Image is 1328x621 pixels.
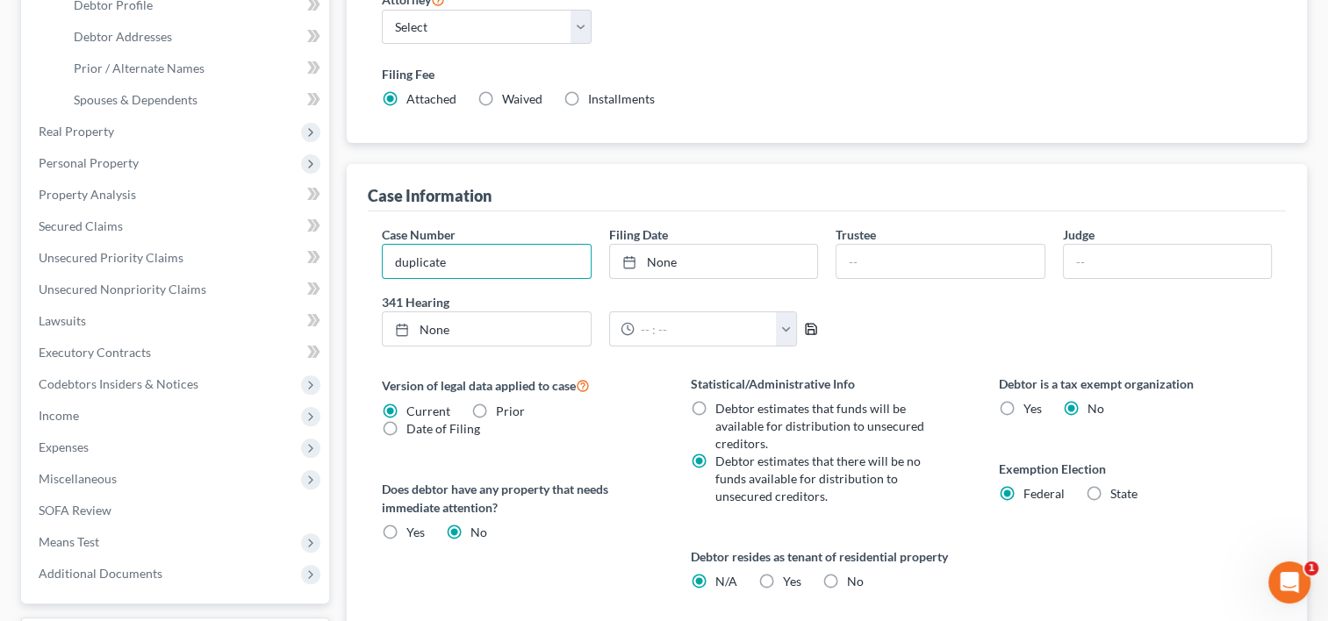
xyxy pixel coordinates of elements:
a: Debtor Addresses [60,21,329,53]
span: No [847,574,864,589]
div: Case Information [368,185,492,206]
a: None [610,245,817,278]
span: Yes [1023,401,1042,416]
label: Trustee [836,225,876,244]
label: Filing Fee [382,65,1272,83]
span: N/A [715,574,737,589]
span: Attached [406,91,456,106]
span: Debtor estimates that there will be no funds available for distribution to unsecured creditors. [715,453,921,503]
span: Waived [502,91,542,106]
span: No [1088,401,1104,416]
span: Federal [1023,486,1065,501]
span: Prior / Alternate Names [74,61,205,75]
input: -- [1064,245,1271,278]
span: Debtor Addresses [74,29,172,44]
span: Means Test [39,534,99,549]
span: Real Property [39,124,114,139]
label: Version of legal data applied to case [382,375,655,396]
iframe: Intercom live chat [1268,561,1310,603]
label: Filing Date [609,225,668,244]
span: Date of Filing [406,421,480,436]
a: Spouses & Dependents [60,84,329,116]
span: State [1110,486,1138,501]
span: Unsecured Nonpriority Claims [39,282,206,296]
label: 341 Hearing [373,293,827,311]
span: Miscellaneous [39,471,117,486]
span: Yes [406,525,425,539]
span: SOFA Review [39,503,111,517]
a: Property Analysis [25,179,329,211]
span: Property Analysis [39,187,136,202]
label: Judge [1063,225,1095,244]
span: 1 [1304,561,1318,575]
span: Lawsuits [39,313,86,328]
span: Debtor estimates that funds will be available for distribution to unsecured creditors. [715,401,924,451]
label: Case Number [382,225,456,244]
label: Statistical/Administrative Info [691,375,964,393]
span: Personal Property [39,155,139,170]
span: Executory Contracts [39,345,151,360]
label: Exemption Election [999,460,1272,478]
span: Unsecured Priority Claims [39,250,183,265]
input: Enter case number... [383,245,590,278]
span: Expenses [39,439,89,454]
span: Additional Documents [39,566,162,581]
span: Installments [588,91,655,106]
input: -- : -- [635,312,777,346]
a: Lawsuits [25,305,329,337]
a: SOFA Review [25,495,329,526]
label: Does debtor have any property that needs immediate attention? [382,480,655,517]
input: -- [836,245,1044,278]
a: Unsecured Nonpriority Claims [25,274,329,305]
span: Current [406,403,450,418]
a: None [383,312,590,346]
label: Debtor resides as tenant of residential property [691,547,964,566]
span: Secured Claims [39,218,123,233]
span: Codebtors Insiders & Notices [39,376,198,391]
a: Secured Claims [25,211,329,242]
span: No [470,525,487,539]
span: Prior [496,403,525,418]
a: Prior / Alternate Names [60,53,329,84]
a: Unsecured Priority Claims [25,242,329,274]
label: Debtor is a tax exempt organization [999,375,1272,393]
span: Yes [783,574,801,589]
a: Executory Contracts [25,337,329,368]
span: Spouses & Dependents [74,92,197,107]
span: Income [39,408,79,423]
